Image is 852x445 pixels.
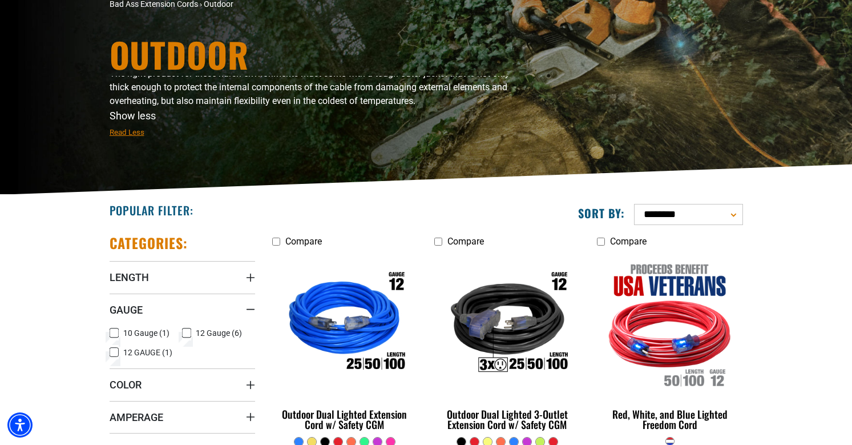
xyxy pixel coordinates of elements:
span: Compare [285,236,322,247]
span: 12 GAUGE (1) [123,348,172,356]
span: Compare [447,236,484,247]
h2: Popular Filter: [110,203,193,218]
span: Color [110,378,142,391]
summary: Color [110,368,255,400]
a: Red, White, and Blue Lighted Freedom Cord Red, White, and Blue Lighted Freedom Cord [597,252,742,436]
div: Red, White, and Blue Lighted Freedom Cord [597,409,742,430]
a: Outdoor Dual Lighted Extension Cord w/ Safety CGM Outdoor Dual Lighted Extension Cord w/ Safety CGM [272,252,418,436]
div: Show less [110,108,526,123]
span: 12 Gauge (6) [196,329,242,337]
span: Gauge [110,303,143,316]
a: Outdoor Dual Lighted 3-Outlet Extension Cord w/ Safety CGM Outdoor Dual Lighted 3-Outlet Extensio... [434,252,580,436]
summary: Amperage [110,401,255,433]
span: Amperage [110,411,163,424]
summary: Length [110,261,255,293]
img: Outdoor Dual Lighted 3-Outlet Extension Cord w/ Safety CGM [435,258,579,390]
summary: Gauge [110,294,255,326]
span: 10 Gauge (1) [123,329,169,337]
img: Outdoor Dual Lighted Extension Cord w/ Safety CGM [273,258,417,390]
span: Length [110,271,149,284]
h2: Categories: [110,234,188,252]
label: Sort by: [578,206,625,221]
img: Red, White, and Blue Lighted Freedom Cord [598,258,742,390]
span: Read Less [110,128,144,137]
span: Compare [610,236,647,247]
h1: Outdoor [110,37,526,71]
div: Outdoor Dual Lighted Extension Cord w/ Safety CGM [272,409,418,430]
div: Outdoor Dual Lighted 3-Outlet Extension Cord w/ Safety CGM [434,409,580,430]
div: Accessibility Menu [7,412,33,438]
